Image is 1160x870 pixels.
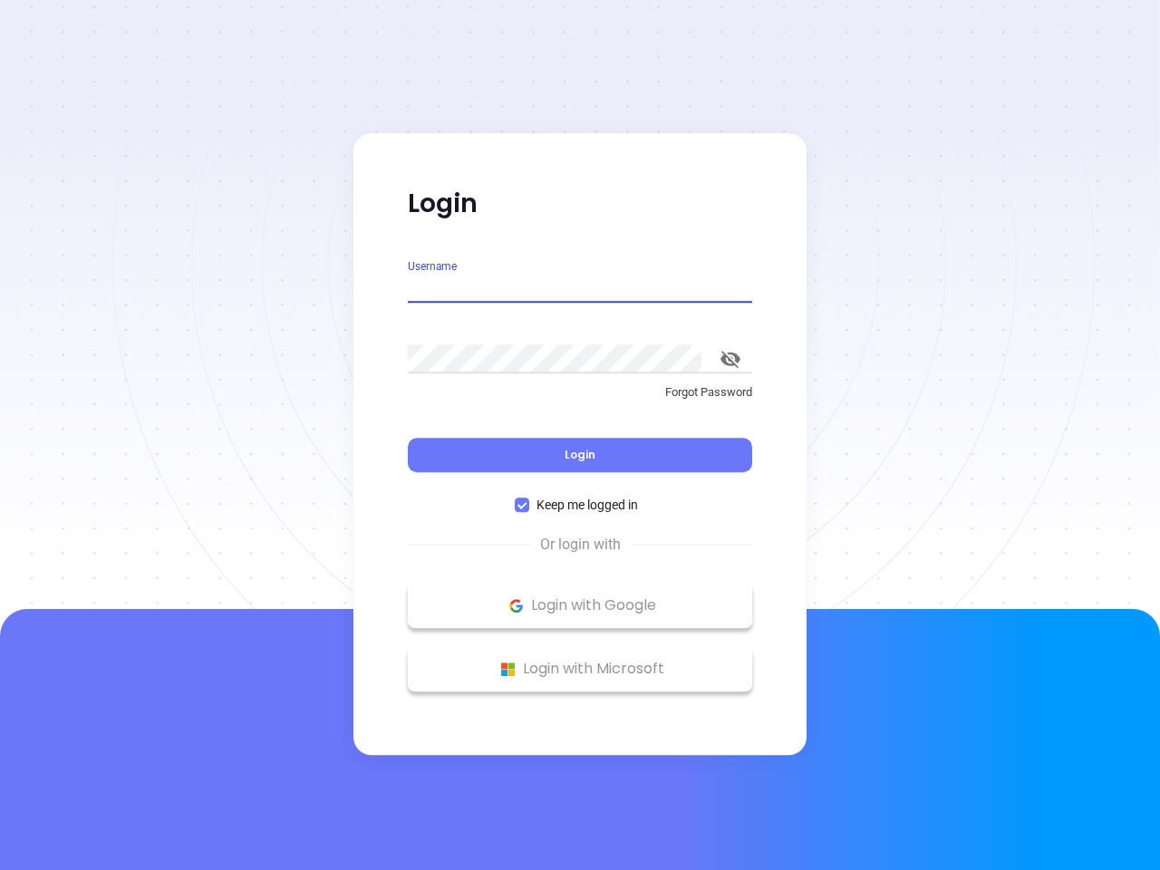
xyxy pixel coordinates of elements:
[497,658,519,681] img: Microsoft Logo
[417,592,743,619] p: Login with Google
[408,188,752,220] p: Login
[709,337,752,381] button: toggle password visibility
[408,261,457,272] label: Username
[531,534,630,556] span: Or login with
[565,447,595,462] span: Login
[408,583,752,628] button: Google Logo Login with Google
[408,383,752,401] p: Forgot Password
[505,594,527,617] img: Google Logo
[417,655,743,682] p: Login with Microsoft
[408,438,752,472] button: Login
[529,495,645,515] span: Keep me logged in
[408,646,752,691] button: Microsoft Logo Login with Microsoft
[408,383,752,416] a: Forgot Password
